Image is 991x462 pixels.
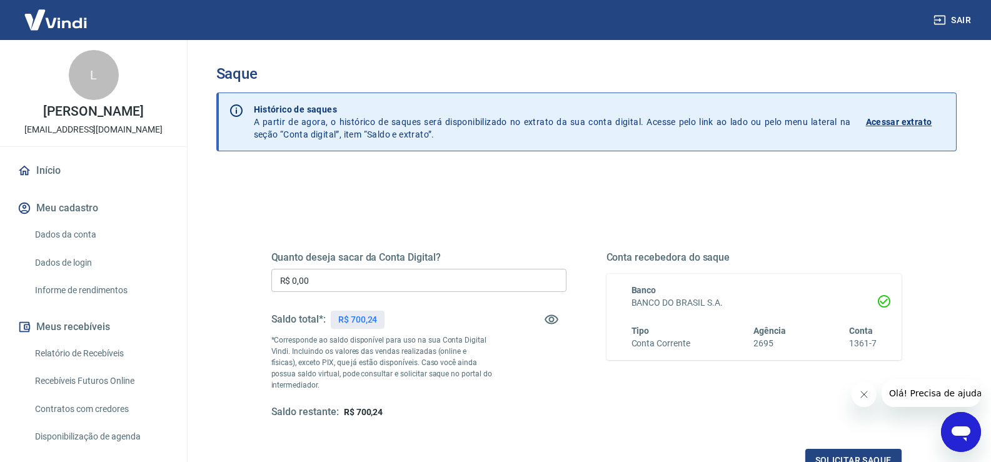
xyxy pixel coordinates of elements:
[30,222,172,248] a: Dados da conta
[30,250,172,276] a: Dados de login
[216,65,957,83] h3: Saque
[941,412,981,452] iframe: Botão para abrir a janela de mensagens
[852,382,877,407] iframe: Fechar mensagem
[271,313,326,326] h5: Saldo total*:
[849,326,873,336] span: Conta
[882,379,981,407] iframe: Mensagem da empresa
[606,251,902,264] h5: Conta recebedora do saque
[344,407,383,417] span: R$ 700,24
[631,326,650,336] span: Tipo
[30,424,172,449] a: Disponibilização de agenda
[849,337,877,350] h6: 1361-7
[631,285,656,295] span: Banco
[271,251,566,264] h5: Quanto deseja sacar da Conta Digital?
[271,334,493,391] p: *Corresponde ao saldo disponível para uso na sua Conta Digital Vindi. Incluindo os valores das ve...
[271,406,339,419] h5: Saldo restante:
[69,50,119,100] div: L
[15,194,172,222] button: Meu cadastro
[753,337,786,350] h6: 2695
[254,103,851,141] p: A partir de agora, o histórico de saques será disponibilizado no extrato da sua conta digital. Ac...
[866,116,932,128] p: Acessar extrato
[24,123,163,136] p: [EMAIL_ADDRESS][DOMAIN_NAME]
[43,105,143,118] p: [PERSON_NAME]
[15,313,172,341] button: Meus recebíveis
[931,9,976,32] button: Sair
[30,368,172,394] a: Recebíveis Futuros Online
[338,313,378,326] p: R$ 700,24
[753,326,786,336] span: Agência
[631,296,877,309] h6: BANCO DO BRASIL S.A.
[631,337,690,350] h6: Conta Corrente
[8,9,105,19] span: Olá! Precisa de ajuda?
[30,341,172,366] a: Relatório de Recebíveis
[254,103,851,116] p: Histórico de saques
[866,103,946,141] a: Acessar extrato
[15,1,96,39] img: Vindi
[30,278,172,303] a: Informe de rendimentos
[15,157,172,184] a: Início
[30,396,172,422] a: Contratos com credores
